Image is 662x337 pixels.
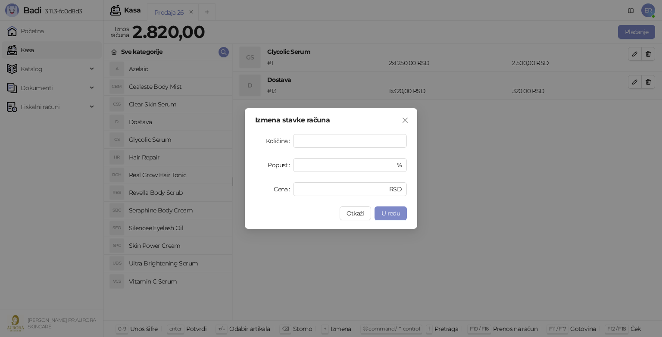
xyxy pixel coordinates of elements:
span: Zatvori [398,117,412,124]
button: U redu [375,206,407,220]
span: close [402,117,409,124]
button: Otkaži [340,206,371,220]
label: Cena [274,182,293,196]
span: U redu [381,209,400,217]
label: Popust [268,158,293,172]
div: Izmena stavke računa [255,117,407,124]
span: Otkaži [347,209,364,217]
label: Količina [266,134,293,148]
input: Količina [294,134,406,147]
button: Close [398,113,412,127]
input: Popust [298,159,395,172]
input: Cena [298,183,387,196]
